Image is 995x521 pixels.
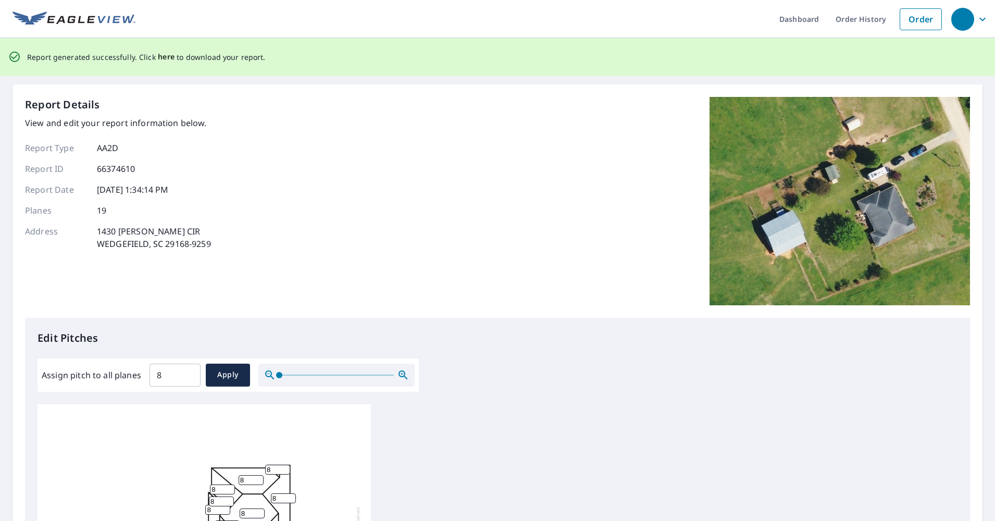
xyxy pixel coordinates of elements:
[97,204,106,217] p: 19
[25,97,100,113] p: Report Details
[900,8,942,30] a: Order
[25,117,211,129] p: View and edit your report information below.
[97,225,211,250] p: 1430 [PERSON_NAME] CIR WEDGEFIELD, SC 29168-9259
[214,368,242,381] span: Apply
[13,11,135,27] img: EV Logo
[206,364,250,387] button: Apply
[27,51,266,64] p: Report generated successfully. Click to download your report.
[25,163,88,175] p: Report ID
[25,183,88,196] p: Report Date
[97,142,119,154] p: AA2D
[150,361,201,390] input: 00.0
[25,225,88,250] p: Address
[158,51,175,64] button: here
[42,369,141,381] label: Assign pitch to all planes
[710,97,970,305] img: Top image
[25,204,88,217] p: Planes
[25,142,88,154] p: Report Type
[97,183,169,196] p: [DATE] 1:34:14 PM
[97,163,135,175] p: 66374610
[38,330,957,346] p: Edit Pitches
